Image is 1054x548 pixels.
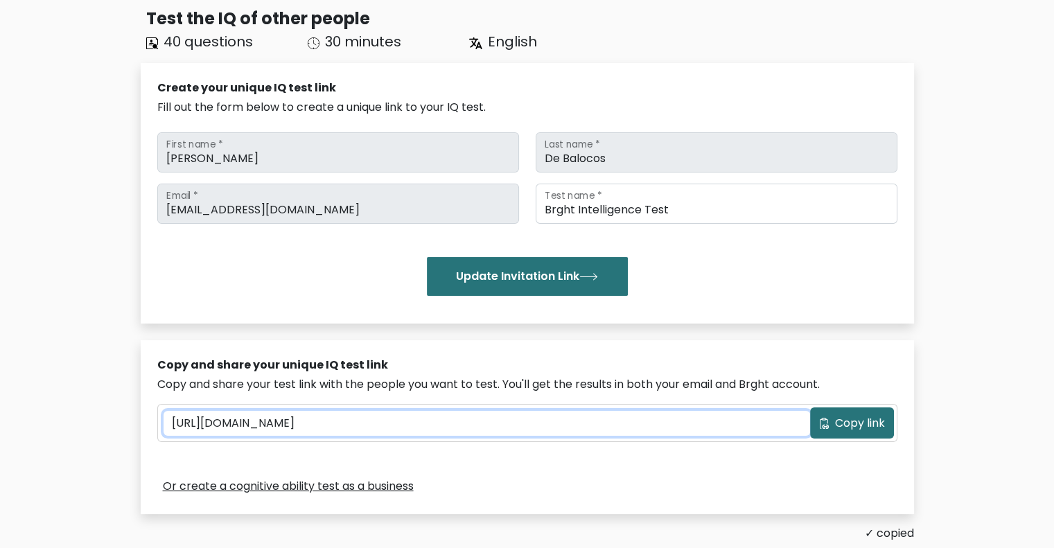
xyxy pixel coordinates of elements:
[325,32,401,51] span: 30 minutes
[835,415,885,432] span: Copy link
[164,32,253,51] span: 40 questions
[163,478,414,495] a: Or create a cognitive ability test as a business
[427,257,628,296] button: Update Invitation Link
[157,80,897,96] div: Create your unique IQ test link
[157,184,519,224] input: Email
[146,6,914,31] div: Test the IQ of other people
[536,184,897,224] input: Test name
[536,132,897,173] input: Last name
[157,132,519,173] input: First name
[157,99,897,116] div: Fill out the form below to create a unique link to your IQ test.
[488,32,537,51] span: English
[157,357,897,373] div: Copy and share your unique IQ test link
[810,407,894,439] button: Copy link
[157,376,897,393] div: Copy and share your test link with the people you want to test. You'll get the results in both yo...
[141,525,914,542] div: ✓ copied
